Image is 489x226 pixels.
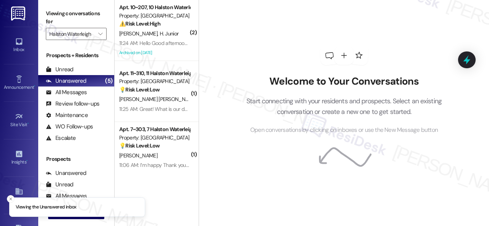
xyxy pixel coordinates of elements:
a: Site Visit • [4,110,34,131]
span: • [26,158,28,163]
span: [PERSON_NAME] [119,30,160,37]
span: • [28,121,29,126]
div: Archived on [DATE] [118,48,191,58]
div: Archived on [DATE] [118,170,191,180]
strong: 💡 Risk Level: Low [119,142,160,149]
div: Unanswered [46,77,86,85]
div: Property: [GEOGRAPHIC_DATA] [119,134,190,142]
div: Unread [46,181,73,189]
div: Review follow-ups [46,100,99,108]
i:  [98,31,102,37]
a: Insights • [4,147,34,168]
span: H. Junior [160,30,179,37]
div: Unread [46,66,73,74]
input: All communities [49,28,94,40]
a: Buildings [4,185,34,205]
button: Close toast [7,195,15,203]
div: Unanswered [46,169,86,177]
a: Inbox [4,35,34,56]
strong: ⚠️ Risk Level: High [119,20,160,27]
span: [PERSON_NAME] [PERSON_NAME] [119,96,199,103]
div: Property: [GEOGRAPHIC_DATA] [119,77,190,85]
div: Apt. 11~310, 11 Halston Waterleigh [119,69,190,77]
div: Maintenance [46,111,88,119]
h2: Welcome to Your Conversations [235,75,453,88]
div: Apt. 7~303, 7 Halston Waterleigh [119,125,190,133]
span: • [34,83,35,89]
div: All Messages [46,88,87,96]
div: Escalate [46,134,76,142]
div: WO Follow-ups [46,123,93,131]
div: (5) [103,75,114,87]
span: Open conversations by clicking on inboxes or use the New Message button [250,125,438,135]
span: [PERSON_NAME] [119,152,157,159]
div: Property: [GEOGRAPHIC_DATA] [119,12,190,20]
div: Prospects + Residents [38,51,114,59]
p: Viewing the Unanswered inbox [16,204,76,211]
div: 11:25 AM: Great! What is our deadline? I'm out of own and will be back [DATE]! Can we wait until ... [119,106,376,112]
label: Viewing conversations for [46,8,107,28]
div: Prospects [38,155,114,163]
strong: 💡 Risk Level: Low [119,86,160,93]
div: Apt. 10~207, 10 Halston Waterleigh [119,3,190,11]
p: Start connecting with your residents and prospects. Select an existing conversation or create a n... [235,96,453,117]
div: 11:06 AM: I’m happy Thank you so much I need to see the available units at Rudge [119,162,298,168]
img: ResiDesk Logo [11,6,27,21]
